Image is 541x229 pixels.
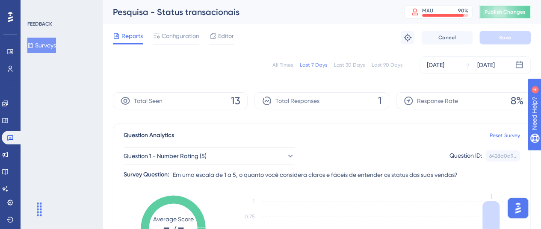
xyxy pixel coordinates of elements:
[124,130,174,141] span: Question Analytics
[173,170,458,180] span: Em uma escala de 1 a 5, o quanto você considera claros e fáceis de entender os status das suas ve...
[231,94,240,108] span: 13
[134,96,163,106] span: Total Seen
[490,132,520,139] a: Reset Survey
[449,150,482,161] div: Question ID:
[124,151,207,161] span: Question 1 - Number Rating (5)
[33,197,46,222] div: Arrastar
[27,21,52,27] div: FEEDBACK
[27,38,56,53] button: Surveys
[505,195,531,221] iframe: UserGuiding AI Assistant Launcher
[477,60,495,70] div: [DATE]
[245,214,254,220] tspan: 0.75
[479,5,531,19] button: Publish Changes
[121,31,143,41] span: Reports
[218,31,234,41] span: Editor
[499,34,511,41] span: Save
[458,7,468,14] div: 90 %
[417,96,458,106] span: Response Rate
[272,62,293,68] div: All Times
[334,62,365,68] div: Last 30 Days
[113,6,383,18] div: Pesquisa - Status transacionais
[378,94,382,108] span: 1
[372,62,402,68] div: Last 90 Days
[300,62,327,68] div: Last 7 Days
[485,9,526,15] span: Publish Changes
[153,216,194,223] tspan: Average Score
[421,31,473,44] button: Cancel
[511,94,523,108] span: 8%
[20,2,53,12] span: Need Help?
[490,193,492,201] tspan: 1
[59,4,62,11] div: 4
[124,147,295,164] button: Question 1 - Number Rating (5)
[479,31,531,44] button: Save
[162,31,199,41] span: Configuration
[124,170,169,180] div: Survey Question:
[489,153,516,159] div: 6428a0a9...
[275,96,319,106] span: Total Responses
[253,198,254,204] tspan: 1
[422,7,433,14] div: MAU
[438,34,456,41] span: Cancel
[427,60,444,70] div: [DATE]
